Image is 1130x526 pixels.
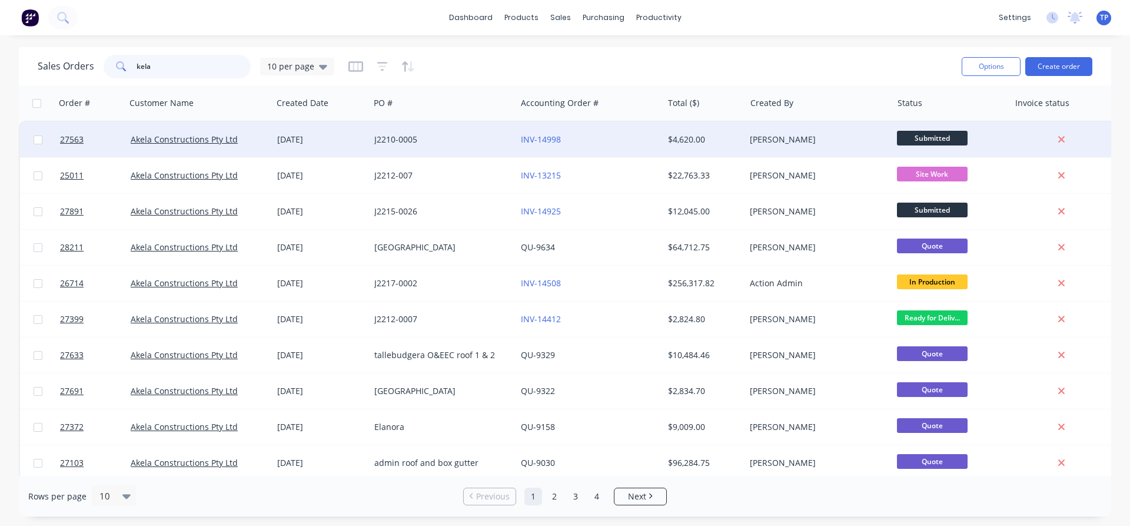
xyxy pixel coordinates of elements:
[374,170,505,181] div: J2212-007
[131,313,238,325] a: Akela Constructions Pty Ltd
[546,488,563,505] a: Page 2
[898,97,922,109] div: Status
[38,61,94,72] h1: Sales Orders
[897,382,968,397] span: Quote
[668,97,699,109] div: Total ($)
[374,349,505,361] div: tallebudgera O&EEC roof 1 & 2
[131,421,238,432] a: Akela Constructions Pty Ltd
[60,170,84,181] span: 25011
[60,266,131,301] a: 26714
[750,242,880,253] div: [PERSON_NAME]
[750,313,880,325] div: [PERSON_NAME]
[521,277,561,289] a: INV-14508
[498,9,544,27] div: products
[60,385,84,397] span: 27691
[28,491,87,502] span: Rows per page
[668,277,737,289] div: $256,317.82
[668,349,737,361] div: $10,484.46
[277,134,365,145] div: [DATE]
[750,385,880,397] div: [PERSON_NAME]
[131,206,238,217] a: Akela Constructions Pty Ltd
[60,206,84,217] span: 27891
[374,277,505,289] div: J2217-0002
[458,488,672,505] ul: Pagination
[374,313,505,325] div: J2212-0007
[277,277,365,289] div: [DATE]
[374,242,505,253] div: [GEOGRAPHIC_DATA]
[750,97,793,109] div: Created By
[544,9,577,27] div: sales
[750,170,880,181] div: [PERSON_NAME]
[750,457,880,469] div: [PERSON_NAME]
[668,170,737,181] div: $22,763.33
[521,170,561,181] a: INV-13215
[628,491,646,502] span: Next
[60,349,84,361] span: 27633
[750,277,880,289] div: Action Admin
[668,457,737,469] div: $96,284.75
[60,122,131,157] a: 27563
[524,488,542,505] a: Page 1 is your current page
[277,421,365,433] div: [DATE]
[277,313,365,325] div: [DATE]
[668,421,737,433] div: $9,009.00
[588,488,606,505] a: Page 4
[577,9,630,27] div: purchasing
[60,313,84,325] span: 27399
[277,206,365,217] div: [DATE]
[277,457,365,469] div: [DATE]
[277,242,365,253] div: [DATE]
[131,457,238,468] a: Akela Constructions Pty Ltd
[897,167,968,181] span: Site Work
[668,242,737,253] div: $64,712.75
[60,242,84,253] span: 28211
[60,409,131,445] a: 27372
[277,97,328,109] div: Created Date
[567,488,584,505] a: Page 3
[60,134,84,145] span: 27563
[521,97,599,109] div: Accounting Order #
[521,457,555,468] a: QU-9030
[630,9,687,27] div: productivity
[60,457,84,469] span: 27103
[60,230,131,265] a: 28211
[277,170,365,181] div: [DATE]
[897,203,968,217] span: Submitted
[962,57,1021,76] button: Options
[60,373,131,409] a: 27691
[897,274,968,289] span: In Production
[521,313,561,325] a: INV-14412
[277,385,365,397] div: [DATE]
[60,277,84,289] span: 26714
[374,97,393,109] div: PO #
[897,346,968,361] span: Quote
[750,134,880,145] div: [PERSON_NAME]
[521,349,555,360] a: QU-9329
[521,206,561,217] a: INV-14925
[131,242,238,253] a: Akela Constructions Pty Ltd
[750,206,880,217] div: [PERSON_NAME]
[750,421,880,433] div: [PERSON_NAME]
[897,418,968,433] span: Quote
[750,349,880,361] div: [PERSON_NAME]
[21,9,39,27] img: Factory
[897,131,968,145] span: Submitted
[668,313,737,325] div: $2,824.80
[374,206,505,217] div: J2215-0026
[521,242,555,253] a: QU-9634
[374,385,505,397] div: [GEOGRAPHIC_DATA]
[131,349,238,360] a: Akela Constructions Pty Ltd
[131,385,238,396] a: Akela Constructions Pty Ltd
[897,310,968,325] span: Ready for Deliv...
[1015,97,1069,109] div: Invoice status
[521,385,555,396] a: QU-9322
[668,206,737,217] div: $12,045.00
[60,421,84,433] span: 27372
[374,421,505,433] div: Elanora
[60,194,131,229] a: 27891
[993,9,1037,27] div: settings
[131,170,238,181] a: Akela Constructions Pty Ltd
[60,158,131,193] a: 25011
[60,302,131,337] a: 27399
[131,134,238,145] a: Akela Constructions Pty Ltd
